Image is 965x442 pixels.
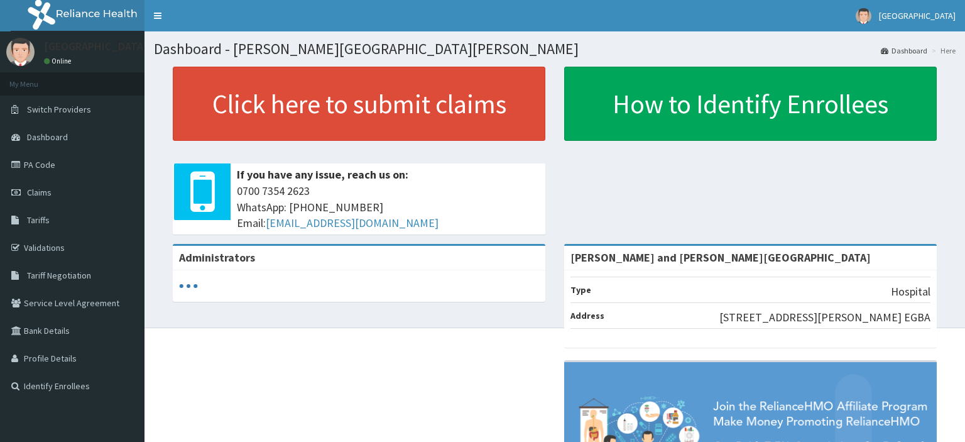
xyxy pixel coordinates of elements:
[719,309,930,326] p: [STREET_ADDRESS][PERSON_NAME] EGBA
[27,131,68,143] span: Dashboard
[570,310,604,321] b: Address
[564,67,937,141] a: How to Identify Enrollees
[27,214,50,226] span: Tariffs
[179,250,255,265] b: Administrators
[6,38,35,66] img: User Image
[27,270,91,281] span: Tariff Negotiation
[154,41,956,57] h1: Dashboard - [PERSON_NAME][GEOGRAPHIC_DATA][PERSON_NAME]
[27,104,91,115] span: Switch Providers
[570,250,871,265] strong: [PERSON_NAME] and [PERSON_NAME][GEOGRAPHIC_DATA]
[179,277,198,296] svg: audio-loading
[929,45,956,56] li: Here
[856,8,871,24] img: User Image
[173,67,545,141] a: Click here to submit claims
[44,57,74,65] a: Online
[44,41,148,52] p: [GEOGRAPHIC_DATA]
[881,45,927,56] a: Dashboard
[879,10,956,21] span: [GEOGRAPHIC_DATA]
[237,183,539,231] span: 0700 7354 2623 WhatsApp: [PHONE_NUMBER] Email:
[891,284,930,300] p: Hospital
[27,187,52,198] span: Claims
[237,167,408,182] b: If you have any issue, reach us on:
[570,284,591,296] b: Type
[266,216,439,230] a: [EMAIL_ADDRESS][DOMAIN_NAME]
